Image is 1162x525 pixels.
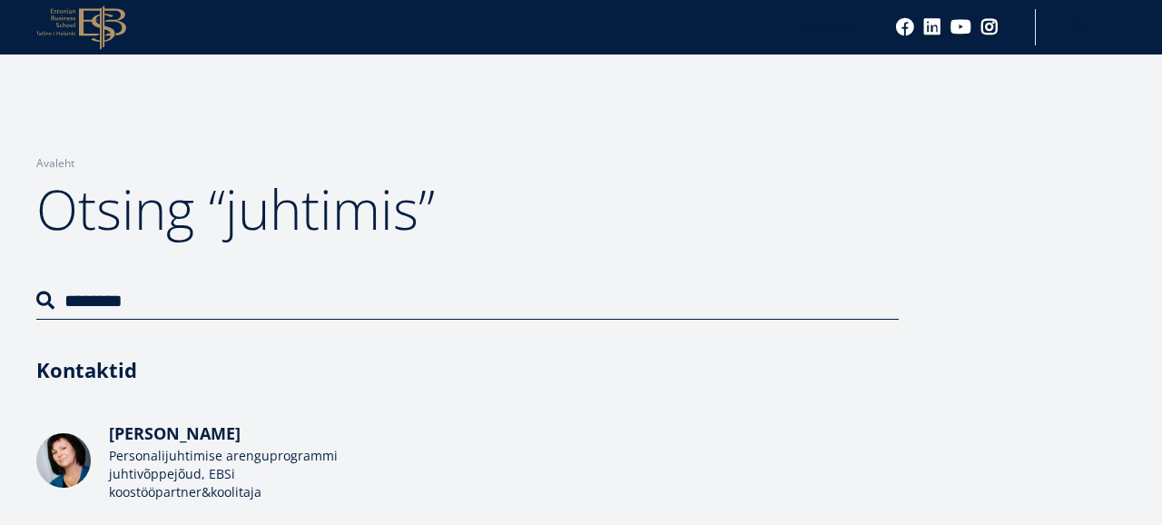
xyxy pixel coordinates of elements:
span: [PERSON_NAME] [109,422,241,444]
a: Instagram [980,18,999,36]
img: Irene Metsis foto [36,433,91,488]
a: Linkedin [923,18,941,36]
a: Youtube [950,18,971,36]
a: Facebook [896,18,914,36]
div: Personalijuhtimise arenguprogrammi juhtivõppejõud, EBSi koostööpartner&koolitaja [109,447,381,501]
h3: Kontaktid [36,356,899,383]
h1: Otsing “juhtimis” [36,173,899,245]
a: Avaleht [36,154,74,173]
